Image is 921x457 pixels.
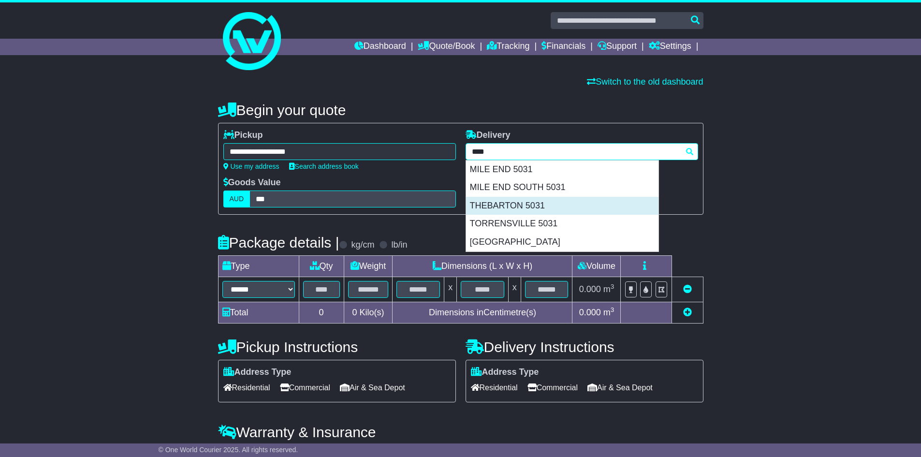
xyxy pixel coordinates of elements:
span: m [603,308,614,317]
span: 0.000 [579,308,601,317]
typeahead: Please provide city [466,143,698,160]
label: Address Type [223,367,292,378]
a: Tracking [487,39,529,55]
a: Support [598,39,637,55]
a: Settings [649,39,691,55]
h4: Package details | [218,235,339,251]
label: Pickup [223,130,263,141]
h4: Warranty & Insurance [218,424,703,440]
span: Air & Sea Depot [340,380,405,395]
td: Qty [299,256,344,277]
a: Quote/Book [418,39,475,55]
label: AUD [223,191,250,207]
span: Air & Sea Depot [587,380,653,395]
td: Dimensions (L x W x H) [393,256,572,277]
a: Search address book [289,162,359,170]
div: [GEOGRAPHIC_DATA] [466,233,658,251]
span: m [603,284,614,294]
div: TORRENSVILLE 5031 [466,215,658,233]
a: Dashboard [354,39,406,55]
td: x [508,277,521,302]
a: Remove this item [683,284,692,294]
label: kg/cm [351,240,374,251]
span: Commercial [527,380,578,395]
span: 0.000 [579,284,601,294]
label: Delivery [466,130,511,141]
sup: 3 [611,283,614,290]
div: THEBARTON 5031 [466,197,658,215]
span: © One World Courier 2025. All rights reserved. [159,446,298,454]
div: MILE END 5031 [466,161,658,179]
span: 0 [352,308,357,317]
td: 0 [299,302,344,324]
td: Dimensions in Centimetre(s) [393,302,572,324]
label: lb/in [391,240,407,251]
a: Financials [541,39,585,55]
span: Commercial [280,380,330,395]
a: Use my address [223,162,279,170]
td: Kilo(s) [344,302,393,324]
td: Weight [344,256,393,277]
h4: Pickup Instructions [218,339,456,355]
sup: 3 [611,306,614,313]
a: Switch to the old dashboard [587,77,703,87]
h4: Begin your quote [218,102,703,118]
label: Goods Value [223,177,281,188]
td: Type [218,256,299,277]
td: x [444,277,457,302]
span: Residential [471,380,518,395]
div: MILE END SOUTH 5031 [466,178,658,197]
td: Volume [572,256,621,277]
h4: Delivery Instructions [466,339,703,355]
label: Address Type [471,367,539,378]
span: Residential [223,380,270,395]
a: Add new item [683,308,692,317]
td: Total [218,302,299,324]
